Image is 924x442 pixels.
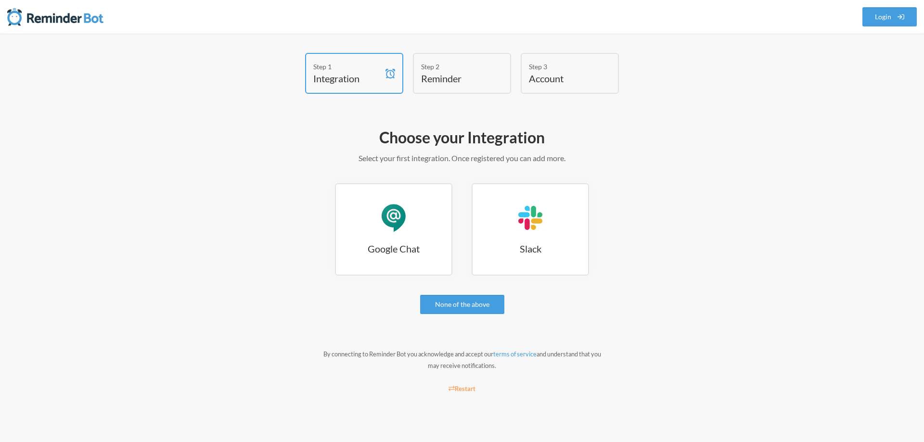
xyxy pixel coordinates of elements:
[529,72,596,85] h4: Account
[336,242,451,255] h3: Google Chat
[183,127,741,148] h2: Choose your Integration
[183,152,741,164] p: Select your first integration. Once registered you can add more.
[7,7,103,26] img: Reminder Bot
[473,242,588,255] h3: Slack
[493,350,537,358] a: terms of service
[529,62,596,72] div: Step 3
[421,62,488,72] div: Step 2
[420,295,504,314] a: None of the above
[862,7,917,26] a: Login
[421,72,488,85] h4: Reminder
[313,62,381,72] div: Step 1
[313,72,381,85] h4: Integration
[323,350,601,369] small: By connecting to Reminder Bot you acknowledge and accept our and understand that you may receive ...
[449,385,475,392] small: Restart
